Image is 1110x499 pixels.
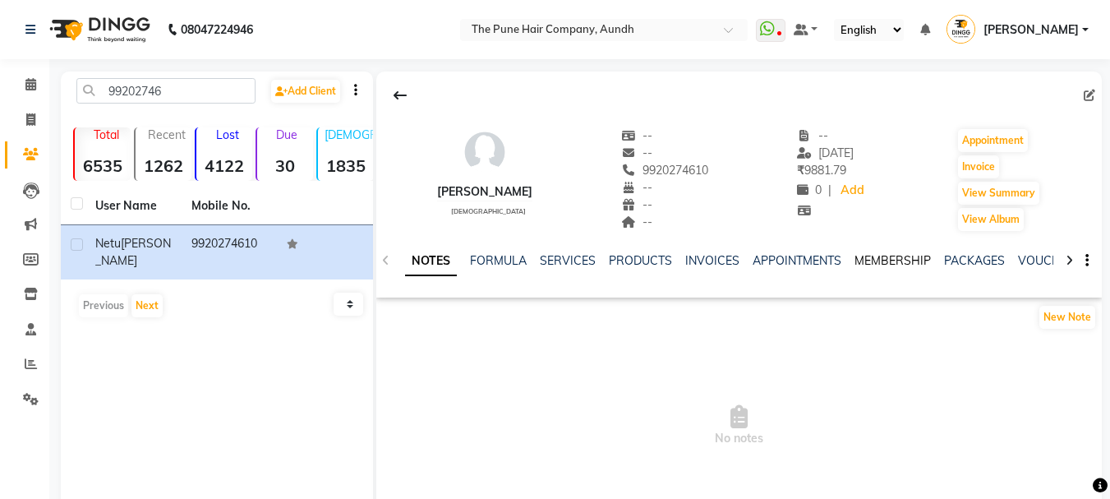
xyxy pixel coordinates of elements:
button: View Album [958,208,1024,231]
a: FORMULA [470,253,527,268]
div: [PERSON_NAME] [437,183,532,201]
span: -- [621,215,652,229]
strong: 6535 [75,155,131,176]
strong: 4122 [196,155,252,176]
input: Search by Name/Mobile/Email/Code [76,78,256,104]
td: 9920274610 [182,225,278,280]
a: PACKAGES [944,253,1005,268]
span: -- [621,146,652,160]
span: | [828,182,831,199]
span: [PERSON_NAME] [95,236,171,268]
strong: 30 [257,155,313,176]
div: Back to Client [383,80,417,111]
span: 9881.79 [797,163,846,178]
span: [PERSON_NAME] [983,21,1079,39]
img: avatar [460,127,509,177]
th: User Name [85,187,182,225]
button: New Note [1039,306,1095,329]
a: Add [838,179,867,202]
strong: 1262 [136,155,191,176]
img: Prasad Adhav [946,15,975,44]
th: Mobile No. [182,187,278,225]
span: -- [621,197,652,212]
a: SERVICES [540,253,596,268]
a: VOUCHERS [1018,253,1083,268]
p: Recent [142,127,191,142]
span: netu [95,236,121,251]
button: Next [131,294,163,317]
p: Due [260,127,313,142]
a: MEMBERSHIP [854,253,931,268]
span: -- [621,180,652,195]
p: Lost [203,127,252,142]
a: NOTES [405,247,457,276]
p: [DEMOGRAPHIC_DATA] [325,127,374,142]
span: [DATE] [797,146,854,160]
b: 08047224946 [181,7,253,53]
span: ₹ [797,163,804,178]
span: -- [797,128,828,143]
span: -- [621,128,652,143]
a: PRODUCTS [609,253,672,268]
button: Appointment [958,129,1028,152]
strong: 1835 [318,155,374,176]
button: View Summary [958,182,1039,205]
a: APPOINTMENTS [753,253,841,268]
p: Total [81,127,131,142]
span: [DEMOGRAPHIC_DATA] [451,207,526,215]
img: logo [42,7,154,53]
a: INVOICES [685,253,739,268]
span: 9920274610 [621,163,708,178]
a: Add Client [271,80,340,103]
span: 0 [797,183,822,197]
button: Invoice [958,155,999,178]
